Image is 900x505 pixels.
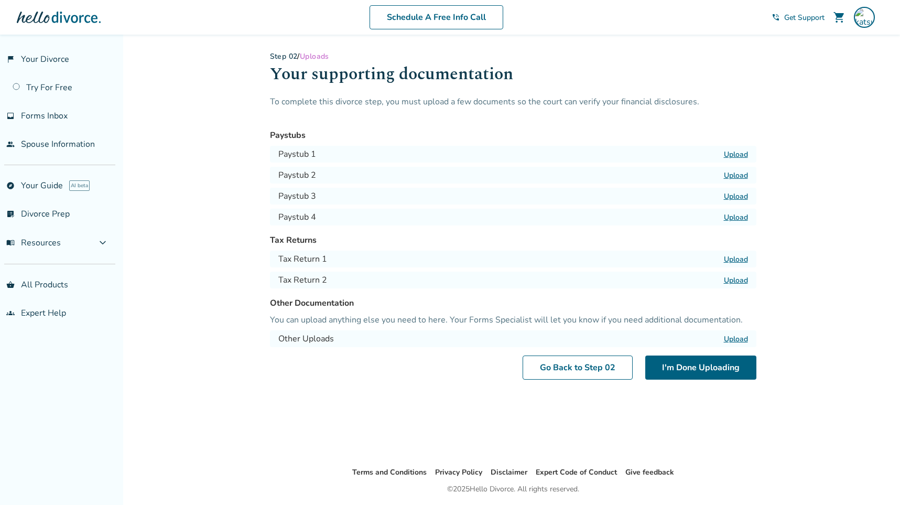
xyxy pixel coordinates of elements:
[6,55,15,63] span: flag_2
[6,140,15,148] span: people
[270,51,298,61] a: Step 02
[6,112,15,120] span: inbox
[724,254,748,264] label: Upload
[69,180,90,191] span: AI beta
[270,129,756,142] h3: Paystubs
[784,13,825,23] span: Get Support
[21,110,68,122] span: Forms Inbox
[724,212,748,222] label: Upload
[270,51,756,61] div: /
[724,275,748,285] label: Upload
[278,169,316,181] h4: Paystub 2
[278,148,316,160] h4: Paystub 1
[724,149,748,159] label: Upload
[278,190,316,202] h4: Paystub 3
[724,170,748,180] label: Upload
[772,13,780,22] span: phone_in_talk
[300,51,329,61] span: Uploads
[370,5,503,29] a: Schedule A Free Info Call
[536,467,617,477] a: Expert Code of Conduct
[833,11,845,24] span: shopping_cart
[270,314,756,326] p: You can upload anything else you need to here. Your Forms Specialist will let you know if you nee...
[278,253,327,265] h4: Tax Return 1
[6,281,15,289] span: shopping_basket
[278,274,327,286] h4: Tax Return 2
[772,13,825,23] a: phone_in_talkGet Support
[6,239,15,247] span: menu_book
[278,332,334,345] h4: Other Uploads
[724,334,748,344] label: Upload
[447,483,579,496] div: © 2025 Hello Divorce. All rights reserved.
[491,466,527,479] li: Disclaimer
[270,95,756,121] p: To complete this divorce step, you must upload a few documents so the court can verify your finan...
[270,61,756,95] h1: Your supporting documentation
[645,356,756,380] button: I'm Done Uploading
[523,356,633,380] a: Go Back to Step 02
[278,211,316,223] h4: Paystub 4
[270,297,756,309] h3: Other Documentation
[625,466,674,479] li: Give feedback
[854,7,875,28] img: katsu610@gmail.com
[270,234,756,246] h3: Tax Returns
[96,237,109,249] span: expand_more
[352,467,427,477] a: Terms and Conditions
[724,191,748,201] label: Upload
[6,237,61,249] span: Resources
[6,181,15,190] span: explore
[6,309,15,317] span: groups
[435,467,482,477] a: Privacy Policy
[6,210,15,218] span: list_alt_check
